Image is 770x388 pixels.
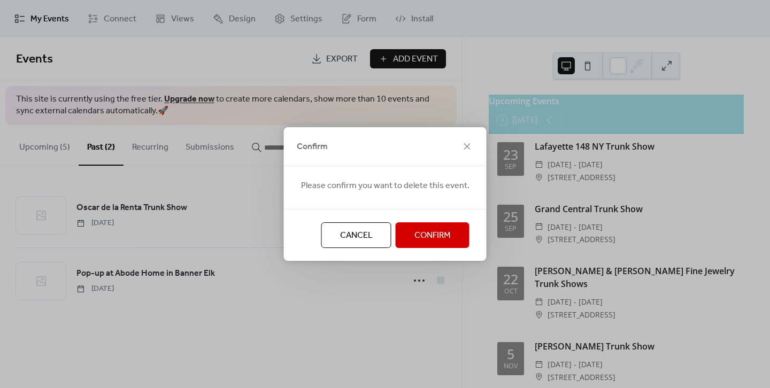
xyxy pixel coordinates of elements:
button: Cancel [321,222,391,248]
span: Confirm [414,229,451,242]
button: Confirm [396,222,469,248]
span: Cancel [340,229,373,242]
span: Please confirm you want to delete this event. [301,180,469,192]
span: Confirm [297,141,328,153]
